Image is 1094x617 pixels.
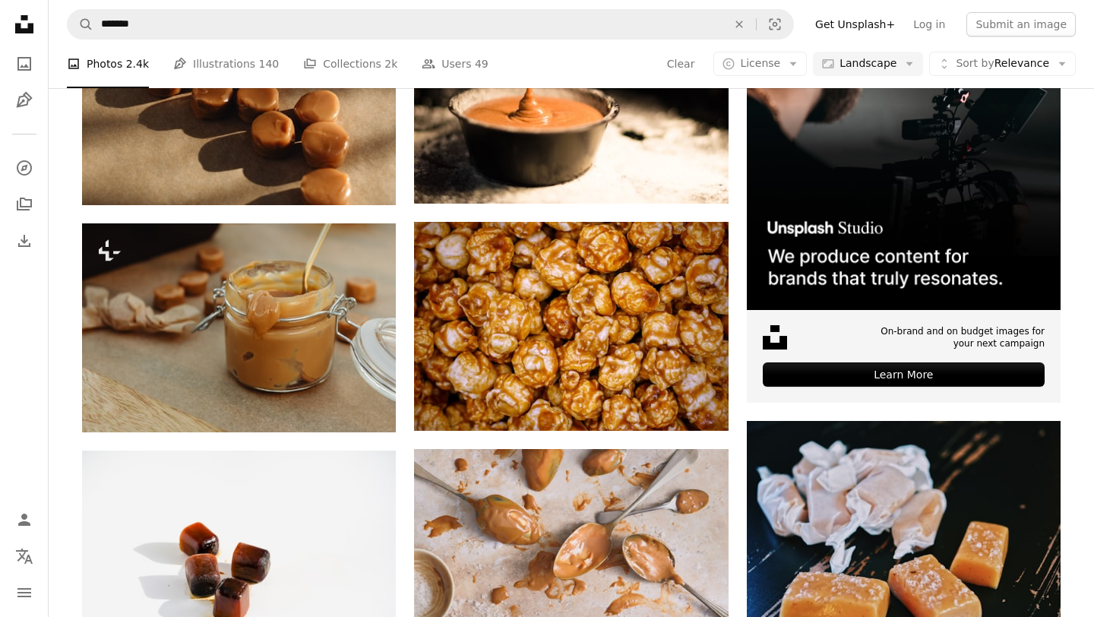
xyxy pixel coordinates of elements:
[929,52,1076,76] button: Sort byRelevance
[82,93,396,106] a: a pile of chocolate covered donuts sitting on top of a table
[414,319,728,333] a: caramel corn
[82,223,396,432] img: a jar of peanut butter with a spoon sticking out of it
[82,548,396,562] a: brown and white stones on white surface
[666,52,696,76] button: Clear
[9,505,40,535] a: Log in / Sign up
[9,49,40,79] a: Photos
[259,55,280,72] span: 140
[9,577,40,608] button: Menu
[173,40,279,88] a: Illustrations 140
[747,532,1061,546] a: a plate of sushi
[9,226,40,256] a: Download History
[813,52,923,76] button: Landscape
[956,56,1049,71] span: Relevance
[763,325,787,350] img: file-1631678316303-ed18b8b5cb9cimage
[806,12,904,36] a: Get Unsplash+
[966,12,1076,36] button: Submit an image
[414,546,728,560] a: Spoons filled with peanut butter on top of a table
[68,10,93,39] button: Search Unsplash
[9,153,40,183] a: Explore
[763,362,1045,387] div: Learn More
[904,12,954,36] a: Log in
[422,40,489,88] a: Users 49
[414,93,728,106] a: brown liquid in white ceramic cup
[9,541,40,571] button: Language
[475,55,489,72] span: 49
[722,10,756,39] button: Clear
[9,189,40,220] a: Collections
[303,40,397,88] a: Collections 2k
[839,56,896,71] span: Landscape
[67,9,794,40] form: Find visuals sitewide
[384,55,397,72] span: 2k
[956,57,994,69] span: Sort by
[757,10,793,39] button: Visual search
[872,325,1045,351] span: On-brand and on budget images for your next campaign
[9,85,40,115] a: Illustrations
[713,52,807,76] button: License
[740,57,780,69] span: License
[414,222,728,431] img: caramel corn
[9,9,40,43] a: Home — Unsplash
[82,321,396,334] a: a jar of peanut butter with a spoon sticking out of it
